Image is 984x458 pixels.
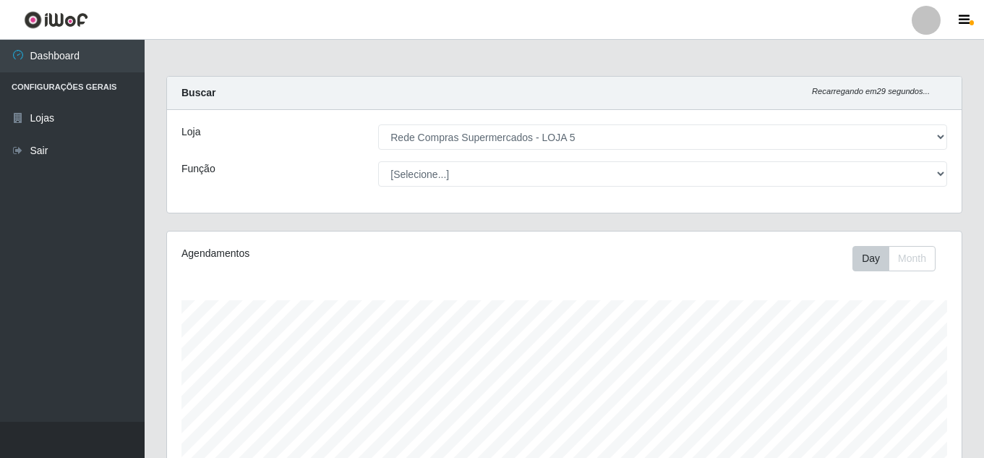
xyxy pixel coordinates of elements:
[889,246,936,271] button: Month
[181,124,200,140] label: Loja
[181,246,488,261] div: Agendamentos
[181,87,215,98] strong: Buscar
[812,87,930,96] i: Recarregando em 29 segundos...
[852,246,947,271] div: Toolbar with button groups
[852,246,936,271] div: First group
[852,246,889,271] button: Day
[24,11,88,29] img: CoreUI Logo
[181,161,215,177] label: Função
